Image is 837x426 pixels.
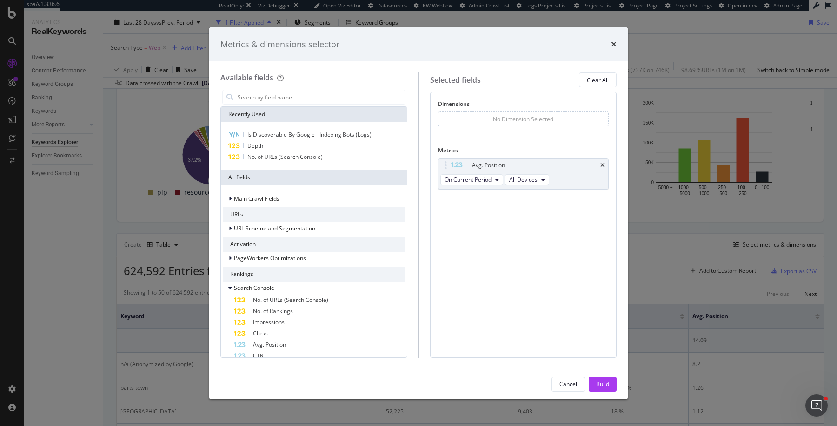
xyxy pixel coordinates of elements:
[234,224,315,232] span: URL Scheme and Segmentation
[247,131,372,138] span: Is Discoverable By Google - Indexing Bots (Logs)
[221,170,407,185] div: All fields
[209,27,628,399] div: modal
[223,237,405,252] div: Activation
[509,176,538,184] span: All Devices
[589,377,617,392] button: Build
[247,153,323,161] span: No. of URLs (Search Console)
[600,163,604,168] div: times
[493,115,553,123] div: No Dimension Selected
[505,174,549,185] button: All Devices
[253,296,328,304] span: No. of URLs (Search Console)
[237,90,405,104] input: Search by field name
[559,380,577,388] div: Cancel
[551,377,585,392] button: Cancel
[253,318,285,326] span: Impressions
[611,39,617,51] div: times
[438,100,609,111] div: Dimensions
[430,75,481,85] div: Selected fields
[220,72,273,83] div: Available fields
[223,267,405,282] div: Rankings
[579,72,617,87] button: Clear All
[440,174,503,185] button: On Current Period
[247,142,263,150] span: Depth
[234,284,274,292] span: Search Console
[253,307,293,315] span: No. of Rankings
[253,329,268,337] span: Clicks
[438,146,609,158] div: Metrics
[445,176,492,184] span: On Current Period
[587,76,609,84] div: Clear All
[234,195,279,203] span: Main Crawl Fields
[253,341,286,348] span: Avg. Position
[223,207,405,222] div: URLs
[234,254,306,262] span: PageWorkers Optimizations
[220,39,339,51] div: Metrics & dimensions selector
[221,107,407,122] div: Recently Used
[805,394,828,417] iframe: Intercom live chat
[596,380,609,388] div: Build
[472,161,505,170] div: Avg. Position
[253,352,263,360] span: CTR
[438,158,609,190] div: Avg. PositiontimesOn Current PeriodAll Devices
